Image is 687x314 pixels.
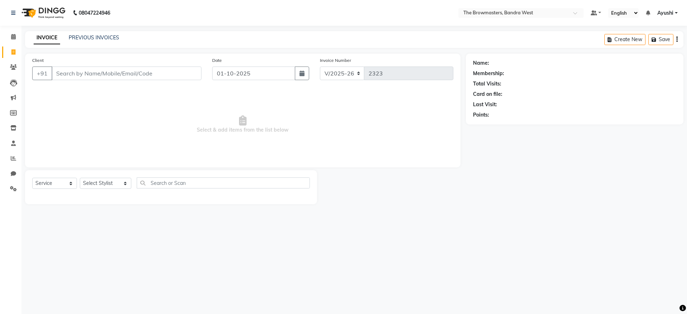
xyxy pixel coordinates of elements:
div: Points: [473,111,489,119]
button: +91 [32,67,52,80]
label: Date [212,57,222,64]
div: Membership: [473,70,504,77]
span: Select & add items from the list below [32,89,453,160]
label: Client [32,57,44,64]
a: INVOICE [34,31,60,44]
input: Search by Name/Mobile/Email/Code [52,67,201,80]
a: PREVIOUS INVOICES [69,34,119,41]
button: Save [648,34,673,45]
b: 08047224946 [79,3,110,23]
div: Name: [473,59,489,67]
div: Card on file: [473,90,502,98]
input: Search or Scan [137,177,310,188]
img: logo [18,3,67,23]
div: Last Visit: [473,101,497,108]
div: Total Visits: [473,80,501,88]
span: Ayushi [657,9,673,17]
label: Invoice Number [320,57,351,64]
button: Create New [604,34,645,45]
